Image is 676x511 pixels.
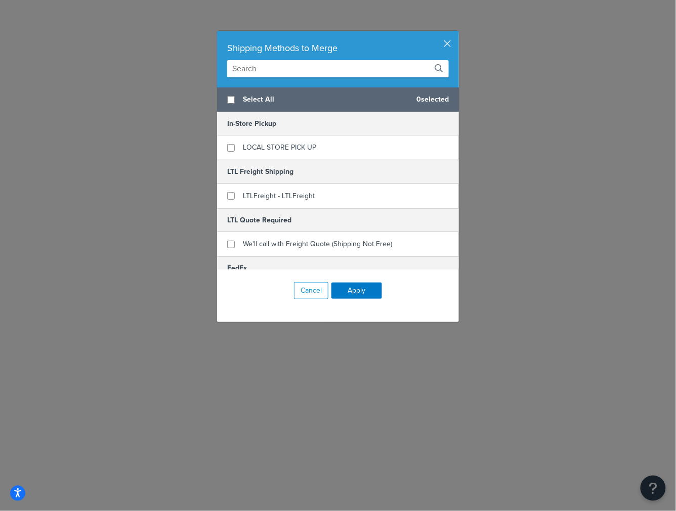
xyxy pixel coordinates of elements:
[331,283,382,299] button: Apply
[217,112,459,135] h5: In-Store Pickup
[217,208,459,232] h5: LTL Quote Required
[227,60,449,77] input: Search
[243,142,316,153] span: LOCAL STORE PICK UP
[217,87,459,112] div: 0 selected
[243,191,315,201] span: LTLFreight - LTLFreight
[217,256,459,280] h5: FedEx
[243,239,392,249] span: We'll call with Freight Quote (Shipping Not Free)
[217,160,459,183] h5: LTL Freight Shipping
[294,282,328,299] button: Cancel
[227,41,449,55] div: Shipping Methods to Merge
[243,92,408,107] span: Select All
